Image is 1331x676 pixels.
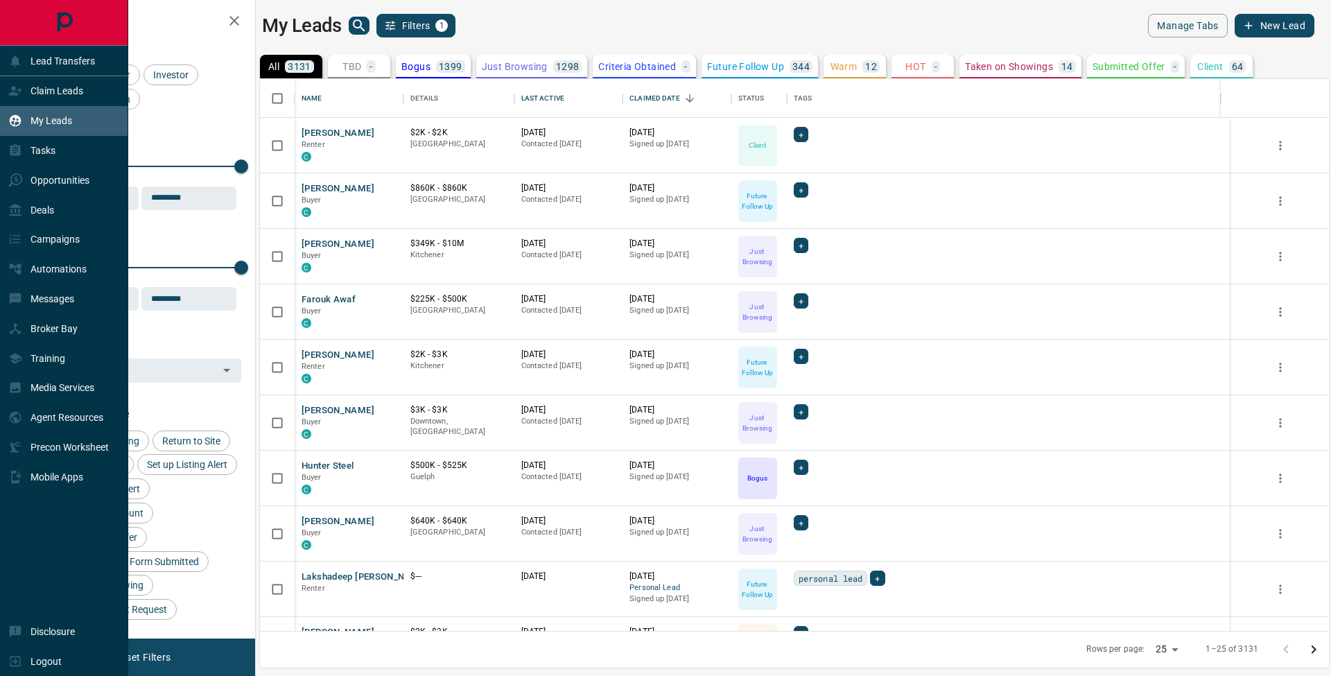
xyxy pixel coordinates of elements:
p: Contacted [DATE] [521,139,616,150]
button: more [1270,413,1291,433]
div: + [794,515,808,530]
p: 1298 [556,62,580,71]
div: Status [738,79,765,118]
span: Renter [302,584,325,593]
div: condos.ca [302,485,311,494]
p: Contacted [DATE] [521,527,616,538]
p: [DATE] [521,182,616,194]
button: Sort [680,89,699,108]
div: + [794,293,808,309]
p: [DATE] [521,460,616,471]
p: Signed up [DATE] [629,527,724,538]
p: All [268,62,279,71]
p: Client [749,140,767,150]
span: + [875,571,880,585]
div: Last Active [521,79,564,118]
button: [PERSON_NAME] [302,349,374,362]
p: $860K - $860K [410,182,507,194]
p: Client [1197,62,1223,71]
p: Criteria Obtained [598,62,676,71]
p: [DATE] [521,626,616,638]
p: Kitchener [410,361,507,372]
p: Just Browsing [740,246,776,267]
button: [PERSON_NAME] [302,404,374,417]
p: $349K - $10M [410,238,507,250]
div: + [870,571,885,586]
p: 344 [792,62,810,71]
div: Last Active [514,79,623,118]
span: + [799,128,803,141]
p: Signed up [DATE] [629,250,724,261]
p: $2K - $3K [410,349,507,361]
p: - [369,62,372,71]
span: Set up Listing Alert [142,459,232,470]
span: + [799,239,803,252]
h2: Filters [44,14,241,31]
p: Future Follow Up [740,191,776,211]
p: Signed up [DATE] [629,471,724,483]
p: $3K - $3K [410,404,507,416]
span: Buyer [302,417,322,426]
button: Farouk Awaf [302,293,356,306]
p: [DATE] [629,127,724,139]
p: [DATE] [521,515,616,527]
div: Return to Site [153,431,230,451]
div: condos.ca [302,429,311,439]
p: Signed up [DATE] [629,305,724,316]
p: TBD [342,62,361,71]
p: Future Follow Up [740,357,776,378]
span: Return to Site [157,435,225,447]
p: $--- [410,571,507,582]
p: HOT [905,62,925,71]
p: [DATE] [521,404,616,416]
div: Tags [787,79,1221,118]
p: Just Browsing [740,302,776,322]
p: [DATE] [629,460,724,471]
div: Investor [143,64,198,85]
div: + [794,182,808,198]
button: [PERSON_NAME] [302,127,374,140]
p: 64 [1232,62,1244,71]
p: Contacted [DATE] [521,194,616,205]
button: more [1270,357,1291,378]
p: [DATE] [629,571,724,582]
button: Hunter Steel [302,460,354,473]
div: + [794,460,808,475]
p: Bogus [747,473,767,483]
p: [DATE] [521,238,616,250]
p: [DATE] [629,293,724,305]
button: more [1270,468,1291,489]
p: Contacted [DATE] [521,305,616,316]
button: Lakshadeep [PERSON_NAME] [302,571,428,584]
p: Signed up [DATE] [629,416,724,427]
p: [DATE] [521,293,616,305]
p: Guelph [410,471,507,483]
div: Name [295,79,403,118]
p: [GEOGRAPHIC_DATA] [410,139,507,150]
button: more [1270,523,1291,544]
p: Future Follow Up [707,62,784,71]
p: Submitted Offer [1093,62,1165,71]
button: New Lead [1235,14,1314,37]
span: Buyer [302,196,322,205]
p: [DATE] [521,349,616,361]
button: [PERSON_NAME] [302,515,374,528]
span: Investor [148,69,193,80]
span: Buyer [302,473,322,482]
p: Just Browsing [740,413,776,433]
p: Just Browsing [740,523,776,544]
span: Renter [302,140,325,149]
p: Contacted [DATE] [521,361,616,372]
p: [DATE] [521,127,616,139]
div: Details [403,79,514,118]
div: Claimed Date [623,79,731,118]
p: [DATE] [629,404,724,416]
p: [DATE] [629,515,724,527]
button: more [1270,191,1291,211]
button: more [1270,135,1291,156]
p: [DATE] [629,349,724,361]
button: Manage Tabs [1148,14,1227,37]
p: - [934,62,937,71]
button: more [1270,302,1291,322]
span: Personal Lead [629,582,724,594]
